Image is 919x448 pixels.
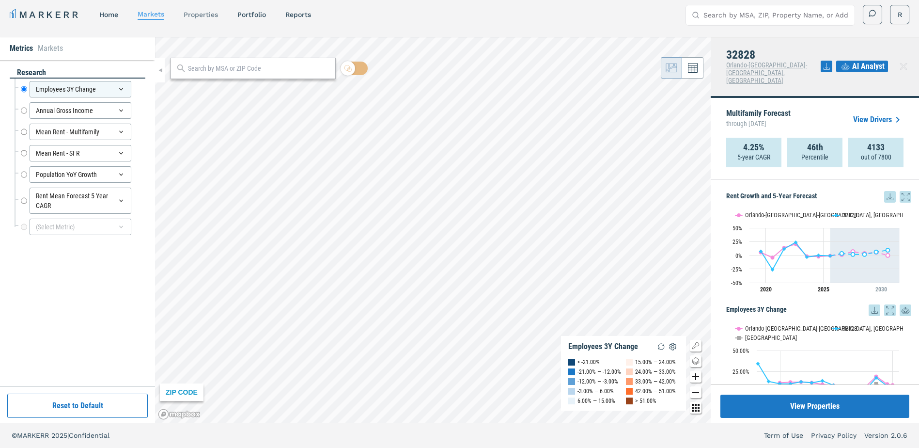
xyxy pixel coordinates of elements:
path: Saturday, 29 Jul, 20:00, 1.49. 32828. [863,253,867,256]
path: Wednesday, 29 Jul, 20:00, -26.31. 32828. [771,268,775,272]
path: Friday, 14 Dec, 19:00, 13.62. 32828. [821,379,825,383]
button: View Properties [720,395,909,418]
a: reports [285,11,311,18]
input: Search by MSA or ZIP Code [188,64,330,74]
g: 32828, line 4 of 4 with 5 data points. [840,248,890,256]
text: 25.00% [732,368,749,375]
div: Rent Growth and 5-Year Forecast. Highcharts interactive chart. [726,203,911,300]
h5: Employees 3Y Change [726,304,911,316]
button: Show Orlando-Kissimmee-Sanford, FL [735,206,823,213]
path: Thursday, 29 Jul, 20:00, 1.46. 32828. [851,253,855,256]
div: Annual Gross Income [30,102,131,119]
div: Employees 3Y Change [30,81,131,97]
strong: 46th [807,143,823,152]
div: Rent Mean Forecast 5 Year CAGR [30,188,131,214]
path: Thursday, 14 Dec, 19:00, 17.29. 32828. [874,376,878,380]
button: Change style map button [690,355,701,367]
div: research [10,67,145,79]
text: -50% [731,280,742,287]
span: Orlando-[GEOGRAPHIC_DATA]-[GEOGRAPHIC_DATA], [GEOGRAPHIC_DATA] [726,61,807,84]
path: Sunday, 29 Jul, 20:00, 5.97. 32828. [874,250,878,254]
div: 6.00% — 15.00% [577,396,615,406]
a: markets [138,10,164,18]
span: © [12,432,17,439]
path: Tuesday, 29 Jul, 20:00, -1.18. 32828. [828,254,832,258]
a: home [99,11,118,18]
text: 25% [732,239,742,245]
a: Privacy Policy [811,431,857,440]
path: Monday, 29 Jul, 20:00, -0.26. 32828. [817,254,821,257]
img: Settings [667,341,679,352]
span: through [DATE] [726,117,791,130]
div: (Select Metric) [30,219,131,235]
button: Zoom in map button [690,371,701,383]
a: Portfolio [237,11,266,18]
canvas: Map [155,37,711,423]
svg: Interactive chart [726,316,904,437]
span: R [898,10,902,19]
p: out of 7800 [861,152,891,162]
h4: 32828 [726,48,821,61]
text: 32828 [842,211,857,219]
img: Reload Legend [655,341,667,352]
strong: 4.25% [743,143,764,152]
path: Thursday, 14 Dec, 19:00, 9.94. USA. [874,382,878,386]
button: R [890,5,909,24]
text: 32828 [842,325,857,332]
path: Friday, 14 Dec, 19:00, 34.19. 32828. [756,362,760,366]
a: properties [184,11,218,18]
text: 0% [735,253,742,259]
path: Wednesday, 29 Jul, 20:00, 3.22. 32828. [840,252,844,256]
li: Metrics [10,43,33,54]
div: Population YoY Growth [30,166,131,183]
path: Wednesday, 29 Jul, 20:00, -4.33. Orlando-Kissimmee-Sanford, FL. [771,256,775,259]
button: AI Analyst [836,61,888,72]
p: Multifamily Forecast [726,110,791,130]
div: > 51.00% [635,396,656,406]
span: MARKERR [17,432,51,439]
div: 15.00% — 24.00% [635,357,676,367]
path: Friday, 29 Jul, 20:00, 23.52. 32828. [794,240,798,244]
a: Mapbox logo [158,409,201,420]
path: Saturday, 29 Jul, 20:00, -3.21. 32828. [805,255,809,259]
path: Monday, 29 Jul, 20:00, -0.16. Orlando-Kissimmee-Sanford, FL. [886,253,890,257]
div: -21.00% — -12.00% [577,367,621,377]
tspan: 2020 [760,286,772,293]
text: 50.00% [732,348,749,354]
span: 2025 | [51,432,69,439]
div: -12.00% — -3.00% [577,377,618,386]
path: Wednesday, 14 Dec, 19:00, 12.53. 32828. [799,380,803,384]
div: -3.00% — 6.00% [577,386,614,396]
div: 33.00% — 42.00% [635,377,676,386]
button: Reset to Default [7,394,148,418]
text: [GEOGRAPHIC_DATA] [745,334,797,341]
text: -25% [731,266,742,273]
input: Search by MSA, ZIP, Property Name, or Address [703,5,849,25]
text: 50% [732,225,742,232]
li: Markets [38,43,63,54]
tspan: 2025 [818,286,829,293]
div: < -21.00% [577,357,600,367]
div: Employees 3Y Change. Highcharts interactive chart. [726,316,911,437]
span: AI Analyst [852,61,885,72]
tspan: 2030 [875,286,887,293]
a: View Drivers [853,114,903,126]
button: Other options map button [690,402,701,414]
div: ZIP CODE [160,384,203,401]
button: Show 32828 [833,206,858,213]
path: Thursday, 29 Jul, 20:00, 11.54. 32828. [782,247,786,251]
p: Percentile [801,152,828,162]
span: Confidential [69,432,109,439]
div: Mean Rent - SFR [30,145,131,161]
p: 5-year CAGR [737,152,770,162]
div: Mean Rent - Multifamily [30,124,131,140]
div: Employees 3Y Change [568,342,638,352]
div: 42.00% — 51.00% [635,386,676,396]
button: Zoom out map button [690,386,701,398]
a: Term of Use [764,431,803,440]
path: Monday, 29 Jul, 20:00, 9.3. 32828. [886,248,890,252]
path: Monday, 29 Jul, 20:00, 7.09. 32828. [759,249,763,253]
h5: Rent Growth and 5-Year Forecast [726,191,911,203]
a: MARKERR [10,8,80,21]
